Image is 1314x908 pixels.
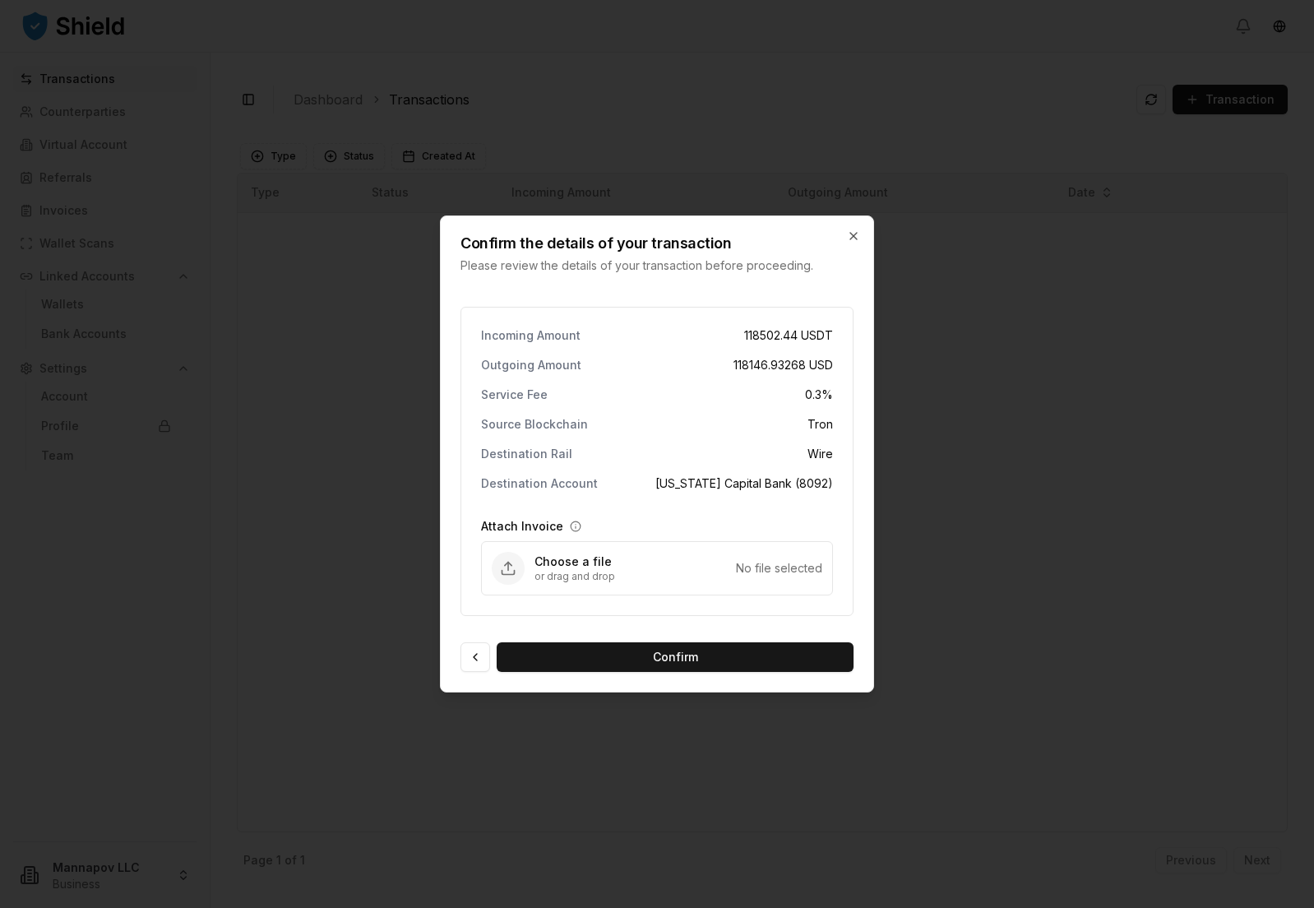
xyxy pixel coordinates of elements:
p: Destination Rail [481,448,572,460]
p: Destination Account [481,478,598,489]
span: Wire [807,446,833,462]
div: Upload Attach Invoice [481,541,833,595]
button: Confirm [497,642,854,672]
span: 118146.93268 USD [733,357,833,373]
p: Choose a file [534,554,736,570]
p: Outgoing Amount [481,359,581,371]
span: 118502.44 USDT [744,327,833,344]
div: No file selected [736,560,822,577]
p: Service Fee [481,389,548,401]
label: Attach Invoice [481,518,563,535]
span: Tron [807,416,833,433]
span: [US_STATE] Capital Bank (8092) [655,475,833,492]
p: or drag and drop [534,570,736,583]
p: Please review the details of your transaction before proceeding. [460,257,821,274]
h2: Confirm the details of your transaction [460,236,821,251]
p: Incoming Amount [481,330,581,341]
span: 0.3 % [805,387,833,403]
p: Source Blockchain [481,419,588,430]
